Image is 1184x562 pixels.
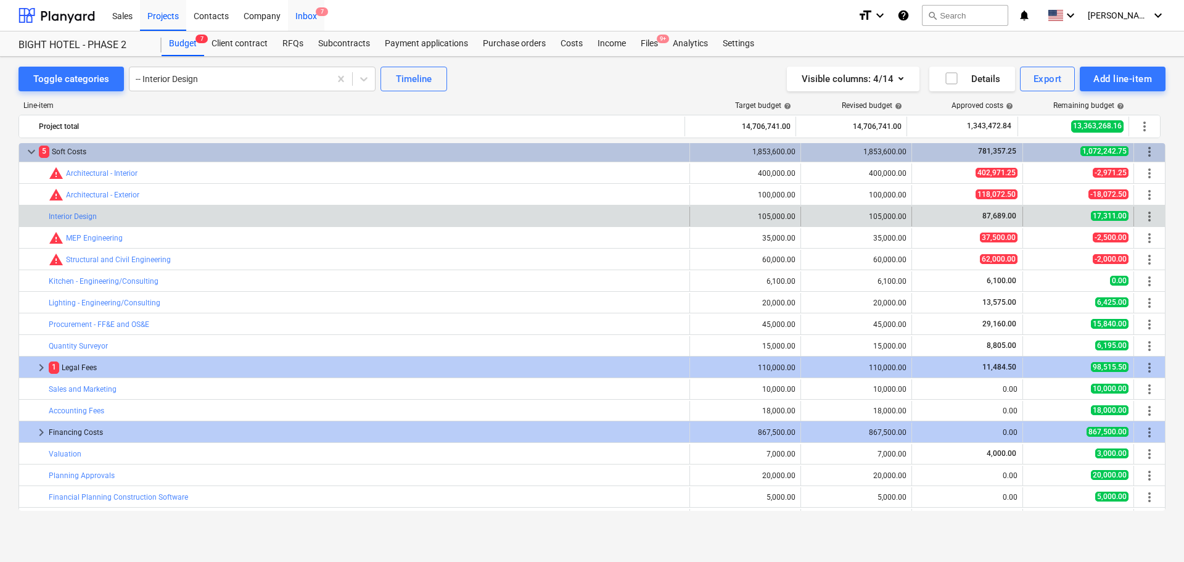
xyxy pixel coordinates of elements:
[690,117,791,136] div: 14,706,741.00
[33,71,109,87] div: Toggle categories
[1095,492,1128,502] span: 5,000.00
[1142,166,1157,181] span: More actions
[981,363,1017,371] span: 11,484.50
[1142,274,1157,289] span: More actions
[1142,339,1157,353] span: More actions
[49,299,160,307] a: Lighting - Engineering/Consulting
[377,31,475,56] div: Payment applications
[873,8,887,23] i: keyboard_arrow_down
[1142,490,1157,505] span: More actions
[475,31,553,56] a: Purchase orders
[633,31,665,56] a: Files9+
[787,67,919,91] button: Visible columns:4/14
[917,407,1017,415] div: 0.00
[806,385,906,394] div: 10,000.00
[917,385,1017,394] div: 0.00
[1093,71,1152,87] div: Add line-item
[806,450,906,458] div: 7,000.00
[695,234,795,242] div: 35,000.00
[842,101,902,110] div: Revised budget
[195,35,208,43] span: 7
[1114,102,1124,110] span: help
[806,212,906,221] div: 105,000.00
[39,142,684,162] div: Soft Costs
[892,102,902,110] span: help
[39,117,680,136] div: Project total
[806,277,906,286] div: 6,100.00
[695,320,795,329] div: 45,000.00
[695,255,795,264] div: 60,000.00
[49,166,64,181] span: Committed costs exceed revised budget
[1091,384,1128,394] span: 10,000.00
[49,450,81,458] a: Valuation
[18,101,686,110] div: Line-item
[981,298,1017,307] span: 13,575.00
[695,385,795,394] div: 10,000.00
[1142,425,1157,440] span: More actions
[927,10,937,20] span: search
[590,31,633,56] a: Income
[976,189,1017,199] span: 118,072.50
[1142,468,1157,483] span: More actions
[1034,71,1062,87] div: Export
[1142,403,1157,418] span: More actions
[695,471,795,480] div: 20,000.00
[735,101,791,110] div: Target budget
[657,35,669,43] span: 9+
[1142,144,1157,159] span: More actions
[275,31,311,56] a: RFQs
[1142,360,1157,375] span: More actions
[976,168,1017,178] span: 402,971.25
[380,67,447,91] button: Timeline
[806,255,906,264] div: 60,000.00
[633,31,665,56] div: Files
[49,342,108,350] a: Quantity Surveyor
[695,212,795,221] div: 105,000.00
[801,117,902,136] div: 14,706,741.00
[396,71,432,87] div: Timeline
[1142,382,1157,397] span: More actions
[1093,168,1128,178] span: -2,971.25
[1091,319,1128,329] span: 15,840.00
[980,233,1017,242] span: 37,500.00
[715,31,762,56] a: Settings
[695,299,795,307] div: 20,000.00
[49,320,149,329] a: Procurement - FF&E and OS&E
[49,362,59,373] span: 1
[806,147,906,156] div: 1,853,600.00
[897,8,910,23] i: Knowledge base
[665,31,715,56] a: Analytics
[952,101,1013,110] div: Approved costs
[49,231,64,246] span: Committed costs exceed revised budget
[316,7,328,16] span: 7
[553,31,590,56] div: Costs
[806,471,906,480] div: 20,000.00
[66,255,171,264] a: Structural and Civil Engineering
[806,407,906,415] div: 18,000.00
[1053,101,1124,110] div: Remaining budget
[34,360,49,375] span: keyboard_arrow_right
[18,67,124,91] button: Toggle categories
[1142,209,1157,224] span: More actions
[1088,10,1149,20] span: [PERSON_NAME]
[858,8,873,23] i: format_size
[49,423,684,442] div: Financing Costs
[49,493,188,502] a: Financial Planning Construction Software
[24,144,39,159] span: keyboard_arrow_down
[49,471,115,480] a: Planning Approvals
[922,5,1008,26] button: Search
[1142,447,1157,461] span: More actions
[1095,448,1128,458] span: 3,000.00
[695,428,795,437] div: 867,500.00
[695,169,795,178] div: 400,000.00
[695,191,795,199] div: 100,000.00
[311,31,377,56] div: Subcontracts
[981,212,1017,220] span: 87,689.00
[1151,8,1165,23] i: keyboard_arrow_down
[1142,295,1157,310] span: More actions
[806,363,906,372] div: 110,000.00
[162,31,204,56] div: Budget
[66,234,123,242] a: MEP Engineering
